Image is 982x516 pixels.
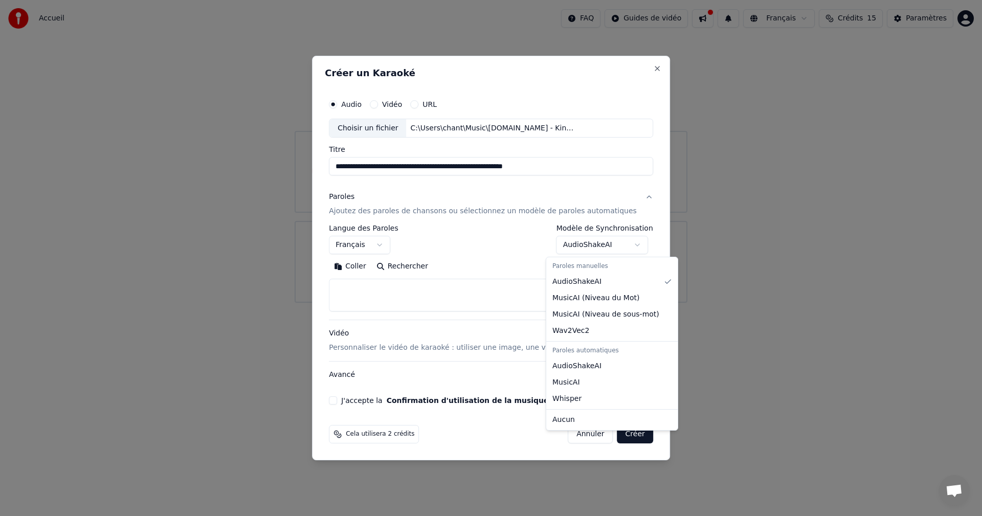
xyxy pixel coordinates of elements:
[552,309,659,320] span: MusicAI ( Niveau de sous-mot )
[548,344,676,358] div: Paroles automatiques
[552,326,589,336] span: Wav2Vec2
[552,394,582,404] span: Whisper
[552,377,580,388] span: MusicAI
[548,259,676,274] div: Paroles manuelles
[552,277,601,287] span: AudioShakeAI
[552,415,575,425] span: Aucun
[552,293,639,303] span: MusicAI ( Niveau du Mot )
[552,361,601,371] span: AudioShakeAI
